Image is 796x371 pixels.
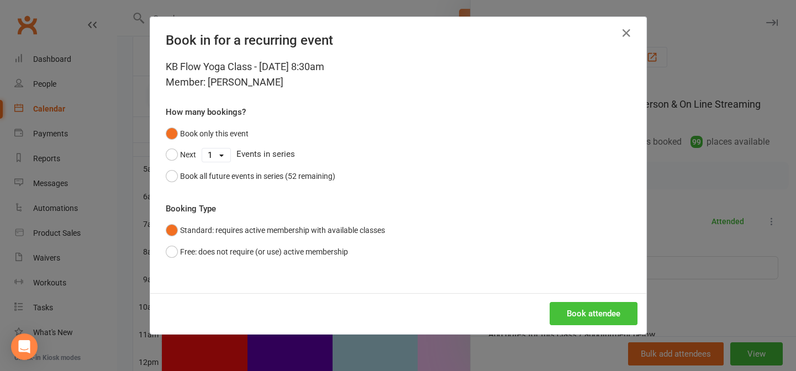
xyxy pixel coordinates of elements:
[166,33,631,48] h4: Book in for a recurring event
[550,302,637,325] button: Book attendee
[166,144,196,165] button: Next
[166,123,249,144] button: Book only this event
[166,59,631,90] div: KB Flow Yoga Class - [DATE] 8:30am Member: [PERSON_NAME]
[180,170,335,182] div: Book all future events in series (52 remaining)
[618,24,635,42] button: Close
[166,105,246,119] label: How many bookings?
[11,333,38,360] div: Open Intercom Messenger
[166,144,631,165] div: Events in series
[166,202,216,215] label: Booking Type
[166,166,335,187] button: Book all future events in series (52 remaining)
[166,220,385,241] button: Standard: requires active membership with available classes
[166,241,348,262] button: Free: does not require (or use) active membership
